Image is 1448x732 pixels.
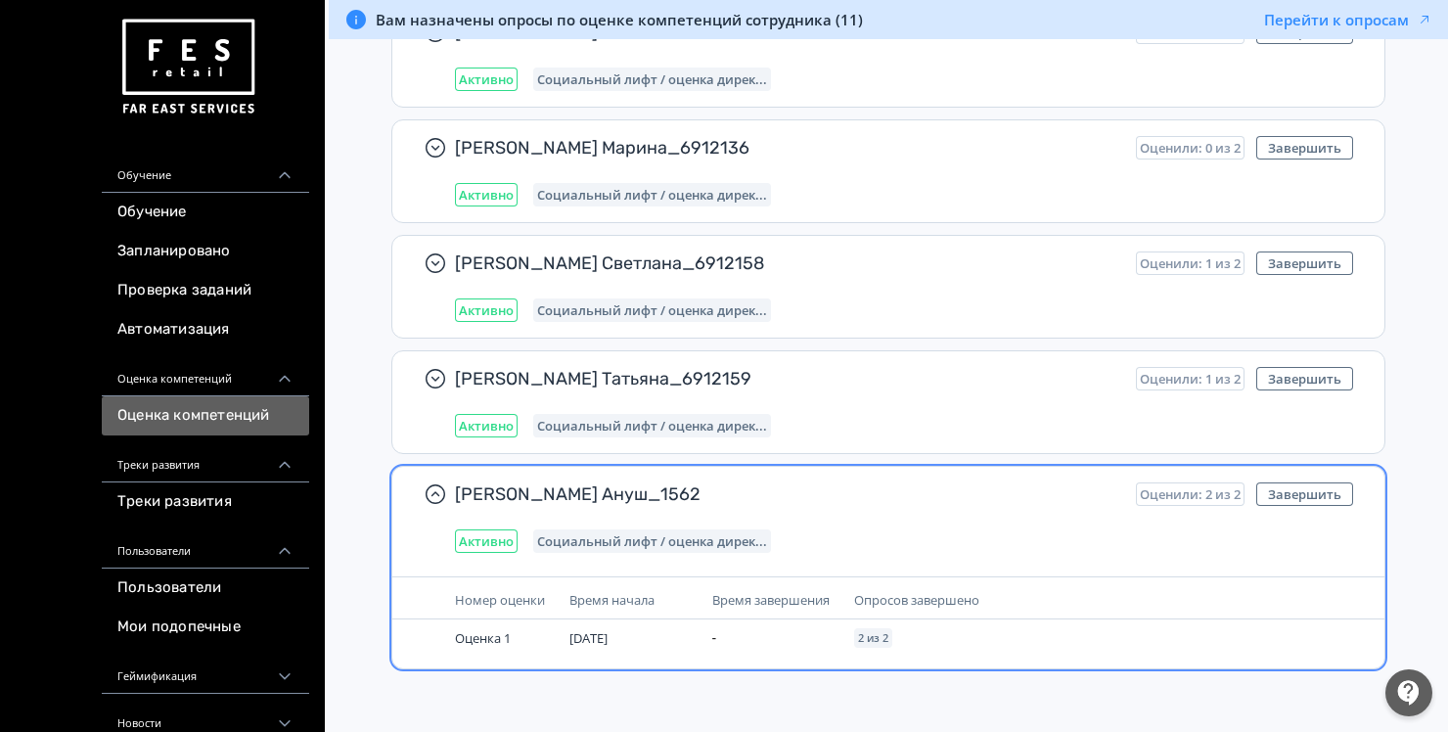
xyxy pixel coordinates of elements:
span: Оценили: 1 из 2 [1140,371,1241,387]
a: Обучение [102,193,309,232]
span: Социальный лифт / оценка директора магазина [537,302,767,318]
span: [PERSON_NAME] Светлана_6912158 [455,252,1120,275]
button: Завершить [1256,136,1353,160]
img: https://files.teachbase.ru/system/account/57463/logo/medium-936fc5084dd2c598f50a98b9cbe0469a.png [117,12,258,122]
span: Оценили: 2 из 2 [1140,486,1241,502]
a: Пользователи [102,569,309,608]
span: Активно [459,187,514,203]
a: Мои подопечные [102,608,309,647]
a: Проверка заданий [102,271,309,310]
span: Номер оценки [455,591,545,609]
div: Геймификация [102,647,309,694]
div: Пользователи [102,522,309,569]
span: Время начала [569,591,655,609]
button: Завершить [1256,482,1353,506]
span: 2 из 2 [858,632,888,644]
div: Треки развития [102,435,309,482]
span: Социальный лифт / оценка директора магазина [537,418,767,434]
span: Вам назначены опросы по оценке компетенций сотрудника (11) [376,10,863,29]
a: Автоматизация [102,310,309,349]
span: Оценили: 0 из 2 [1140,140,1241,156]
span: Оценка 1 [455,629,511,647]
span: Социальный лифт / оценка директора магазина [537,71,767,87]
td: - [704,619,847,657]
div: Обучение [102,146,309,193]
span: Время завершения [712,591,830,609]
span: Опросов завершено [854,591,979,609]
span: [PERSON_NAME] Марина_6912136 [455,136,1120,160]
a: Запланировано [102,232,309,271]
a: Треки развития [102,482,309,522]
a: Оценка компетенций [102,396,309,435]
span: Социальный лифт / оценка директора магазина [537,533,767,549]
span: Активно [459,418,514,434]
button: Завершить [1256,367,1353,390]
button: Завершить [1256,252,1353,275]
div: Оценка компетенций [102,349,309,396]
span: [DATE] [569,629,608,647]
span: Оценили: 1 из 2 [1140,255,1241,271]
button: Перейти к опросам [1264,10,1432,29]
span: Социальный лифт / оценка директора магазина [537,187,767,203]
span: [PERSON_NAME] Ануш_1562 [455,482,1120,506]
span: Активно [459,302,514,318]
span: Активно [459,71,514,87]
span: Активно [459,533,514,549]
span: [PERSON_NAME] Татьяна_6912159 [455,367,1120,390]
